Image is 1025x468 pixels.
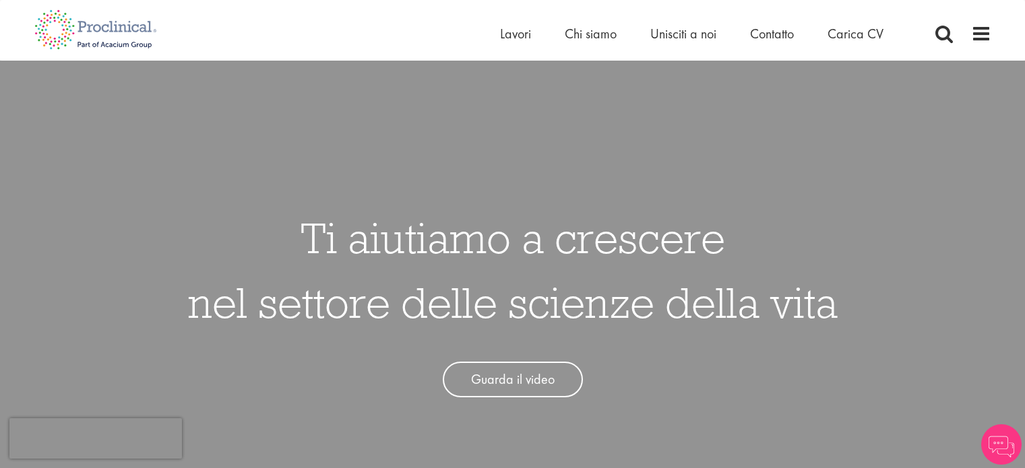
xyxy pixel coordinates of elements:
font: Guarda il video [471,370,555,388]
a: Chi siamo [565,25,617,42]
a: Contatto [750,25,794,42]
a: Lavori [500,25,531,42]
img: Chatbot [981,424,1022,465]
a: Carica CV [828,25,883,42]
font: nel settore delle scienze della vita [188,275,838,329]
a: Unisciti a noi [650,25,716,42]
font: Ti aiutiamo a crescere [301,211,725,265]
